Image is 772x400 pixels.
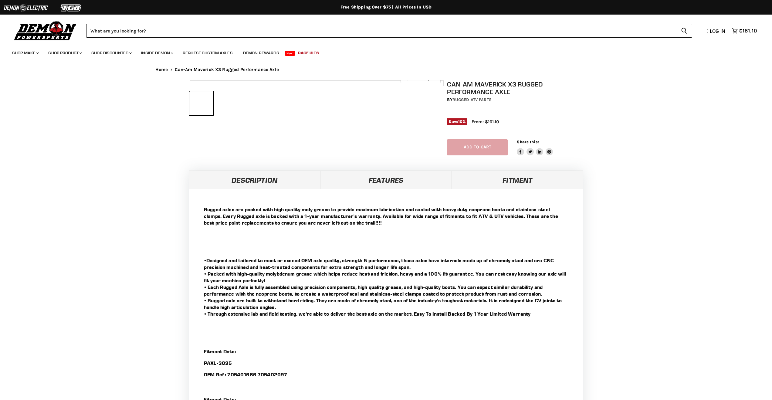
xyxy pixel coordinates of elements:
a: Shop Make [8,47,42,59]
button: IMAGE thumbnail [189,91,213,115]
img: TGB Logo 2 [49,2,94,14]
span: Share this: [517,140,539,144]
a: Demon Rewards [239,47,284,59]
form: Product [86,24,692,38]
span: Log in [710,28,725,34]
span: Can-Am Maverick X3 Rugged Performance Axle [175,67,279,72]
a: Rugged ATV Parts [452,97,492,102]
img: Demon Powersports [12,20,79,41]
p: PAXL-3035 [204,360,568,366]
a: Inside Demon [137,47,177,59]
span: Click to expand [404,76,437,81]
nav: Breadcrumbs [143,67,629,72]
a: Fitment [452,171,583,189]
span: $161.10 [739,28,757,34]
span: Save % [447,118,467,125]
p: Rugged axles are packed with high quality moly grease to provide maximum lubrication and sealed w... [204,206,568,226]
p: •Designed and tailored to meet or exceed OEM axle quality, strength & performance, these axles ha... [204,257,568,317]
a: Request Custom Axles [178,47,237,59]
aside: Share this: [517,139,553,155]
span: New! [285,51,295,56]
a: Shop Discounted [87,47,135,59]
img: Demon Electric Logo 2 [3,2,49,14]
span: From: $161.10 [472,119,499,124]
input: Search [86,24,676,38]
a: Log in [704,28,729,34]
a: Features [320,171,452,189]
a: Home [155,67,168,72]
h1: Can-Am Maverick X3 Rugged Performance Axle [447,80,585,96]
span: 10 [458,119,462,124]
a: Shop Product [44,47,86,59]
a: Description [189,171,320,189]
ul: Main menu [8,44,755,59]
p: Fitment Data: [204,348,568,355]
div: by [447,97,585,103]
div: Free Shipping Over $75 | All Prices In USD [143,5,629,10]
p: OEM Ref : 705401686 705402097 [204,371,568,378]
button: Search [676,24,692,38]
a: Race Kits [293,47,323,59]
a: $161.10 [729,26,760,35]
